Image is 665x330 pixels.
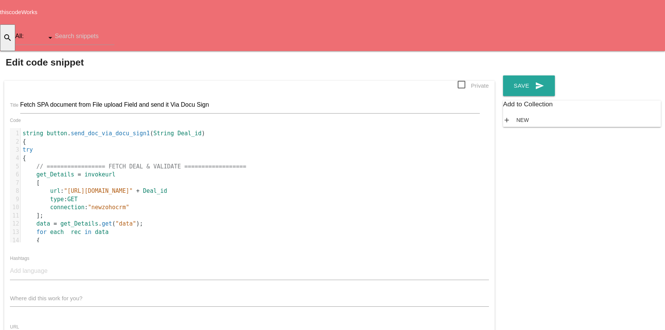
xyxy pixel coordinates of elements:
[55,27,114,45] input: Search snippets
[61,220,98,227] span: get_Details
[10,138,20,146] div: 2
[50,196,64,203] span: type
[647,51,654,75] i: arrow_drop_down
[10,263,56,280] input: Add language
[535,75,544,96] i: send
[36,220,50,227] span: data
[64,187,133,194] span: "[URL][DOMAIN_NAME]"
[71,229,81,235] span: rec
[10,324,19,330] label: URL
[22,130,43,137] span: string
[102,220,112,227] span: get
[503,113,533,127] a: addNew
[85,229,91,235] span: in
[586,51,595,75] i: explore
[10,195,20,204] div: 9
[21,9,37,15] span: Works
[638,51,647,75] i: person
[22,237,40,244] span: {
[143,187,167,194] span: Deal_id
[22,196,78,203] span: :
[10,117,21,124] label: Code
[10,187,20,195] div: 8
[22,179,40,186] span: [
[22,204,129,211] span: :
[36,171,74,178] span: get_Details
[36,229,46,235] span: for
[10,146,20,154] div: 3
[22,130,205,137] span: . ( )
[612,51,621,75] i: add
[503,101,661,108] h6: Add to Collection
[78,171,81,178] span: =
[10,237,20,245] div: 14
[71,130,150,137] span: send_doc_via_docu_sign1
[503,113,511,127] i: add
[10,256,29,261] label: Hashtags
[88,204,129,211] span: "newzohocrm"
[10,228,20,237] div: 13
[36,163,246,170] span: // ================= FETCH DEAL & VALIDATE ==================
[10,154,20,163] div: 4
[67,196,78,203] span: GET
[54,220,57,227] span: =
[559,51,569,75] i: home
[6,57,84,67] b: Edit code snippet
[10,294,82,303] label: Where did this work for you?
[3,26,12,50] i: search
[115,220,136,227] span: "data"
[503,75,555,96] button: sendSave
[50,229,64,235] span: each
[22,146,33,153] span: try
[10,171,20,179] div: 6
[22,138,26,145] span: {
[10,203,20,212] div: 10
[50,204,85,211] span: connection
[10,163,20,171] div: 5
[178,130,202,137] span: Deal_id
[10,220,20,228] div: 12
[85,171,115,178] span: invokeurl
[22,220,143,227] span: . ( );
[10,103,18,108] label: Title
[136,187,139,194] span: +
[50,187,61,194] span: url
[10,130,20,138] div: 1
[46,130,67,137] span: button
[10,212,20,220] div: 11
[95,229,109,235] span: data
[458,81,489,90] span: Private
[153,130,174,137] span: String
[22,187,167,194] span: :
[22,155,26,162] span: {
[22,212,43,219] span: ];
[10,179,20,187] div: 7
